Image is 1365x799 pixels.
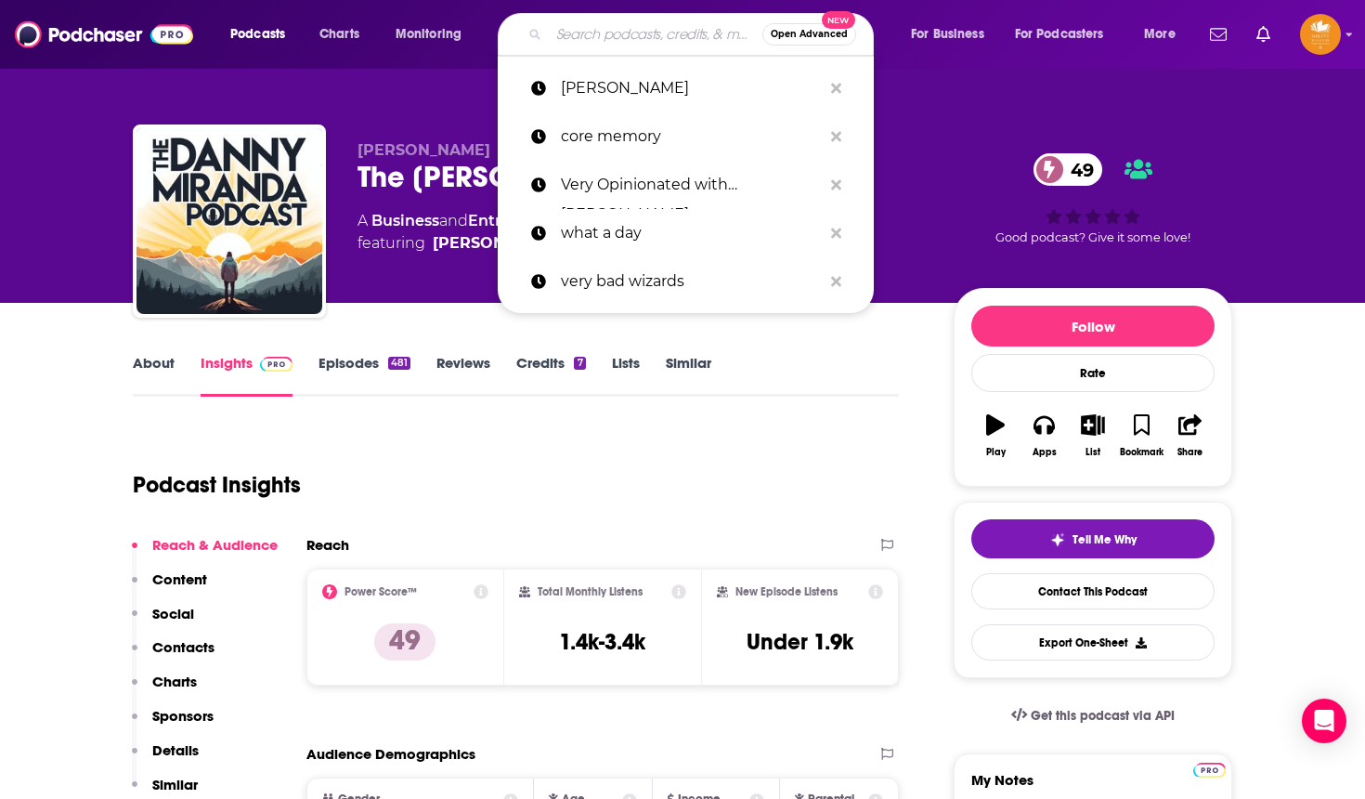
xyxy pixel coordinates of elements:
[971,519,1215,558] button: tell me why sparkleTell Me Why
[996,693,1189,739] a: Get this podcast via API
[439,212,468,229] span: and
[549,20,762,49] input: Search podcasts, credits, & more...
[538,585,643,598] h2: Total Monthly Listens
[898,20,1007,49] button: open menu
[230,21,285,47] span: Podcasts
[561,257,822,306] p: very bad wizards
[374,623,435,661] p: 49
[1202,19,1234,50] a: Show notifications dropdown
[666,354,711,397] a: Similar
[986,447,1006,458] div: Play
[498,209,874,257] a: what a day
[436,354,490,397] a: Reviews
[132,638,214,673] button: Contacts
[132,707,214,741] button: Sponsors
[1131,20,1199,49] button: open menu
[133,471,301,499] h1: Podcast Insights
[152,638,214,656] p: Contacts
[822,11,855,29] span: New
[1249,19,1278,50] a: Show notifications dropdown
[344,585,417,598] h2: Power Score™
[132,741,199,776] button: Details
[307,20,370,49] a: Charts
[152,741,199,759] p: Details
[1117,402,1165,469] button: Bookmark
[468,212,573,229] a: Entrepreneur
[1144,21,1176,47] span: More
[971,354,1215,392] div: Rate
[1072,532,1137,547] span: Tell Me Why
[371,212,439,229] a: Business
[357,232,632,255] span: featuring
[515,13,891,56] div: Search podcasts, credits, & more...
[136,128,322,314] img: The Danny Miranda Podcast
[1050,532,1065,547] img: tell me why sparkle
[152,536,278,554] p: Reach & Audience
[561,161,822,209] p: Very Opinionated with Soledad O'Brien
[132,605,194,639] button: Social
[561,64,822,112] p: danny miranda
[1300,14,1341,55] button: Show profile menu
[319,21,359,47] span: Charts
[132,570,207,605] button: Content
[1302,699,1346,743] div: Open Intercom Messenger
[561,112,822,161] p: core memory
[357,210,632,255] div: A podcast
[1120,447,1163,458] div: Bookmark
[357,141,490,159] span: [PERSON_NAME]
[1052,153,1103,186] span: 49
[132,536,278,570] button: Reach & Audience
[498,112,874,161] a: core memory
[559,628,645,656] h3: 1.4k-3.4k
[396,21,461,47] span: Monitoring
[561,209,822,257] p: what a day
[1069,402,1117,469] button: List
[132,673,197,707] button: Charts
[995,230,1190,244] span: Good podcast? Give it some love!
[152,776,198,793] p: Similar
[1193,763,1226,778] img: Podchaser Pro
[971,306,1215,347] button: Follow
[1033,153,1103,186] a: 49
[318,354,410,397] a: Episodes481
[1033,447,1057,458] div: Apps
[383,20,486,49] button: open menu
[1177,447,1202,458] div: Share
[1031,708,1175,724] span: Get this podcast via API
[388,357,410,370] div: 481
[747,628,853,656] h3: Under 1.9k
[1193,760,1226,778] a: Pro website
[15,17,193,52] img: Podchaser - Follow, Share and Rate Podcasts
[306,745,475,763] h2: Audience Demographics
[771,30,848,39] span: Open Advanced
[152,673,197,690] p: Charts
[762,23,856,46] button: Open AdvancedNew
[260,357,292,372] img: Podchaser Pro
[1300,14,1341,55] img: User Profile
[1085,447,1100,458] div: List
[1300,14,1341,55] span: Logged in as ShreveWilliams
[971,624,1215,661] button: Export One-Sheet
[735,585,838,598] h2: New Episode Listens
[498,257,874,306] a: very bad wizards
[152,707,214,725] p: Sponsors
[433,232,565,255] a: Danny Miranda
[306,536,349,554] h2: Reach
[971,573,1215,609] a: Contact This Podcast
[1003,20,1131,49] button: open menu
[498,64,874,112] a: [PERSON_NAME]
[516,354,585,397] a: Credits7
[152,605,194,622] p: Social
[911,21,984,47] span: For Business
[133,354,175,397] a: About
[574,357,585,370] div: 7
[217,20,309,49] button: open menu
[954,141,1232,256] div: 49Good podcast? Give it some love!
[1020,402,1068,469] button: Apps
[498,161,874,209] a: Very Opinionated with [PERSON_NAME]
[201,354,292,397] a: InsightsPodchaser Pro
[152,570,207,588] p: Content
[612,354,640,397] a: Lists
